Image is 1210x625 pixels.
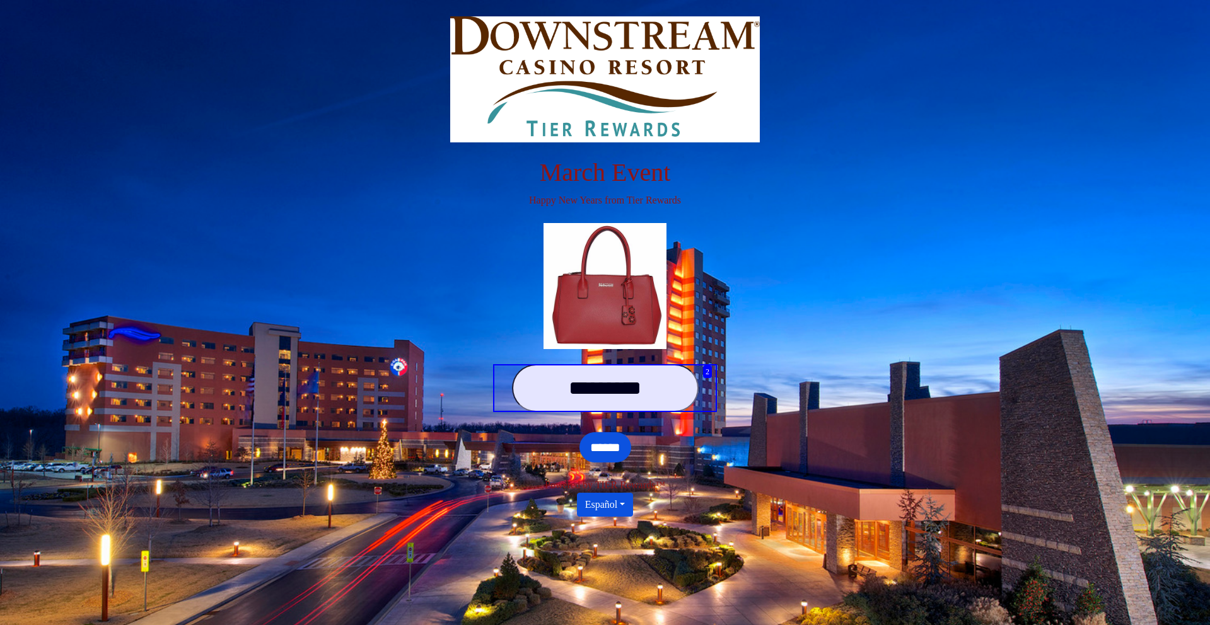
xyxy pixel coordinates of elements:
[577,493,634,517] button: Español
[544,223,667,349] img: Center Image
[545,479,665,490] span: Powered by TIER Rewards™
[450,16,760,142] img: Logo
[255,193,955,208] p: Happy New Years from Tier Rewards
[255,158,955,188] h1: March Event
